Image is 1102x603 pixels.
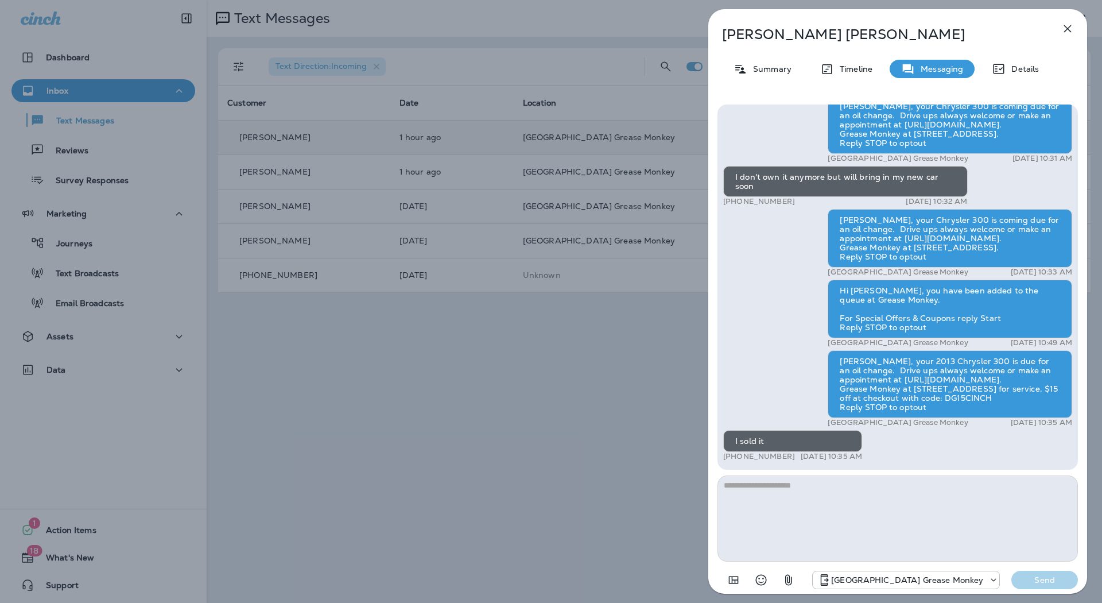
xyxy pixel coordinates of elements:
div: +1 (303) 371-7272 [813,573,999,587]
button: Select an emoji [750,569,773,592]
p: [DATE] 10:35 AM [801,452,862,461]
p: [GEOGRAPHIC_DATA] Grease Monkey [828,418,968,427]
p: [DATE] 10:49 AM [1011,338,1072,347]
p: Details [1006,64,1039,74]
div: [PERSON_NAME], your Chrysler 300 is coming due for an oil change. Drive ups always welcome or mak... [828,95,1072,154]
p: [PERSON_NAME] [PERSON_NAME] [722,26,1035,42]
p: Summary [747,64,791,74]
div: I sold it [723,430,862,452]
div: [PERSON_NAME], your Chrysler 300 is coming due for an oil change. Drive ups always welcome or mak... [828,209,1072,268]
p: [PHONE_NUMBER] [723,197,795,206]
p: [DATE] 10:33 AM [1011,268,1072,277]
p: [DATE] 10:35 AM [1011,418,1072,427]
p: [GEOGRAPHIC_DATA] Grease Monkey [828,268,968,277]
p: [GEOGRAPHIC_DATA] Grease Monkey [828,338,968,347]
button: Add in a premade template [722,569,745,592]
div: [PERSON_NAME], your 2013 Chrysler 300 is due for an oil change. Drive ups always welcome or make ... [828,350,1072,418]
div: I don't own it anymore but will bring in my new car soon [723,166,968,197]
p: [PHONE_NUMBER] [723,452,795,461]
div: Hi [PERSON_NAME], you have been added to the queue at Grease Monkey. For Special Offers & Coupons... [828,280,1072,338]
p: [DATE] 10:31 AM [1012,154,1072,163]
p: [DATE] 10:32 AM [906,197,967,206]
p: Timeline [834,64,872,74]
p: [GEOGRAPHIC_DATA] Grease Monkey [828,154,968,163]
p: [GEOGRAPHIC_DATA] Grease Monkey [831,575,983,585]
p: Messaging [915,64,963,74]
